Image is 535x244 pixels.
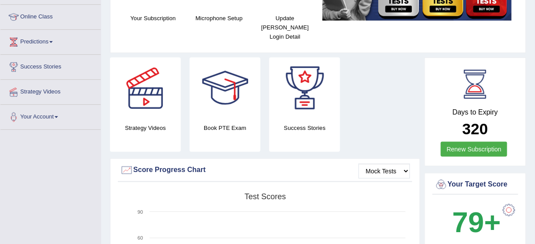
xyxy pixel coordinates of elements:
[245,192,286,201] tspan: Test scores
[191,14,248,23] h4: Microphone Setup
[125,14,182,23] h4: Your Subscription
[120,164,410,177] div: Score Progress Chart
[138,235,143,240] text: 60
[190,123,260,133] h4: Book PTE Exam
[435,178,517,191] div: Your Target Score
[110,123,181,133] h4: Strategy Videos
[0,55,101,77] a: Success Stories
[441,142,507,157] a: Renew Subscription
[452,206,501,238] b: 79+
[269,123,340,133] h4: Success Stories
[257,14,314,41] h4: Update [PERSON_NAME] Login Detail
[0,105,101,127] a: Your Account
[435,108,517,116] h4: Days to Expiry
[462,120,488,137] b: 320
[0,5,101,27] a: Online Class
[0,80,101,102] a: Strategy Videos
[138,209,143,215] text: 90
[0,30,101,52] a: Predictions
